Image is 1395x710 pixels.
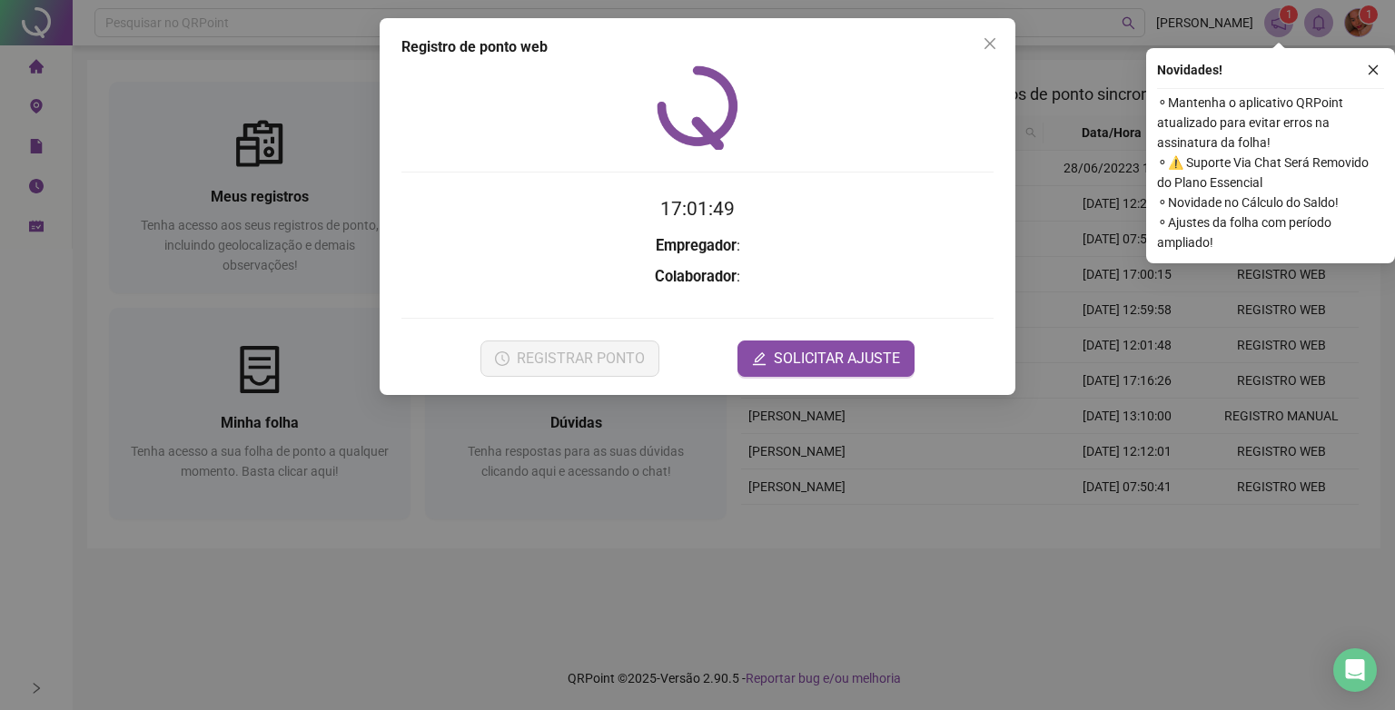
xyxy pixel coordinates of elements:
[1333,648,1377,692] div: Open Intercom Messenger
[752,351,767,366] span: edit
[737,340,915,377] button: editSOLICITAR AJUSTE
[480,340,659,377] button: REGISTRAR PONTO
[1157,153,1384,192] span: ⚬ ⚠️ Suporte Via Chat Será Removido do Plano Essencial
[401,36,994,58] div: Registro de ponto web
[975,29,1004,58] button: Close
[1367,64,1380,76] span: close
[774,348,900,370] span: SOLICITAR AJUSTE
[657,65,738,150] img: QRPoint
[401,265,994,289] h3: :
[1157,192,1384,212] span: ⚬ Novidade no Cálculo do Saldo!
[655,268,737,285] strong: Colaborador
[401,234,994,258] h3: :
[1157,93,1384,153] span: ⚬ Mantenha o aplicativo QRPoint atualizado para evitar erros na assinatura da folha!
[1157,60,1222,80] span: Novidades !
[660,198,735,220] time: 17:01:49
[656,237,737,254] strong: Empregador
[1157,212,1384,252] span: ⚬ Ajustes da folha com período ampliado!
[983,36,997,51] span: close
